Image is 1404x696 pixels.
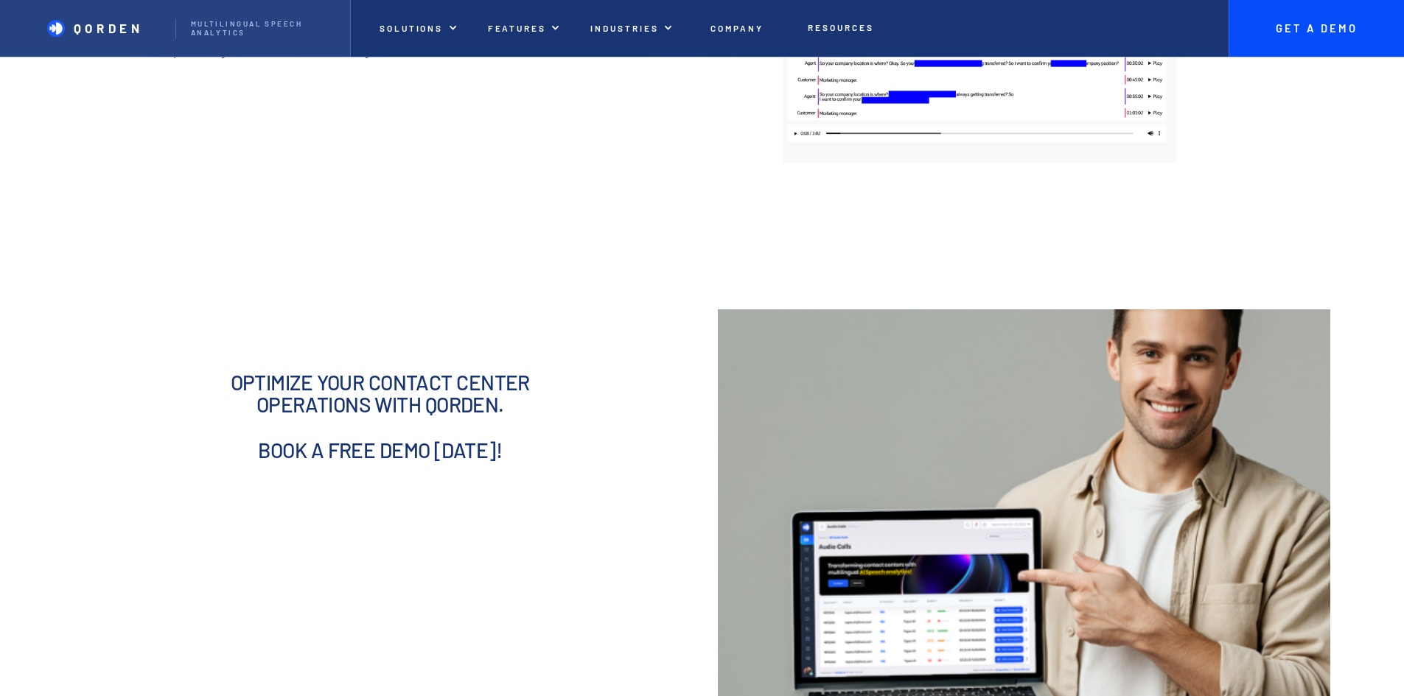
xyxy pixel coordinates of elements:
[150,59,671,74] p: ‍
[488,23,547,33] p: Features
[74,21,144,35] p: QORDEN
[1261,22,1372,35] p: Get A Demo
[710,23,764,33] p: Company
[191,20,335,38] p: Multilingual Speech analytics
[380,23,443,33] p: Solutions
[200,371,561,485] p: optimize your contact center operations with qorden. ‍ bOOK A FREE DEMO [DATE]! ‍
[150,74,671,88] p: ‍
[590,23,658,33] p: Industries
[150,88,671,103] p: ‍
[808,22,873,32] p: Resources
